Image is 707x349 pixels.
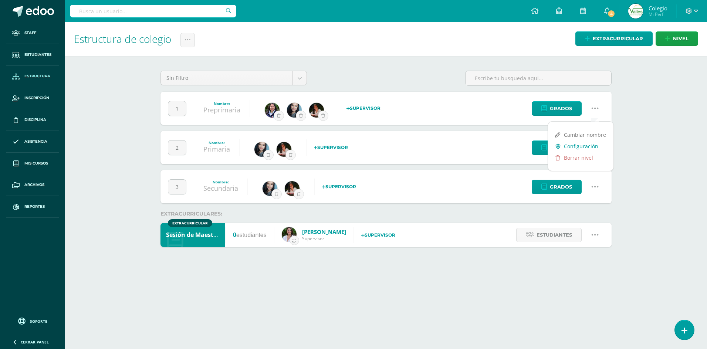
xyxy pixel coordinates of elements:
div: Extracurricular [168,219,212,227]
a: Soporte [9,316,56,326]
a: Inscripción [6,87,59,109]
img: 76d4a3eab4bf159cc44ca1c77ade1b16.png [285,181,300,196]
span: Grados [550,102,572,115]
img: 6f21a0d63d717e8a6ba66bf9a4515893.png [287,103,302,118]
a: [PERSON_NAME] [302,228,346,236]
a: Secundaria [203,184,238,193]
a: Estudiantes [516,228,582,242]
span: nivel [673,32,689,45]
a: Estudiantes [6,44,59,66]
span: Extracurricular [593,32,643,45]
span: Sesión de Maestros [166,231,223,239]
span: Colegio [649,4,667,12]
a: Staff [6,22,59,44]
strong: Nombre: [209,140,225,145]
a: Estructura [6,66,59,88]
strong: Supervisor [346,105,380,111]
a: Extracurricular [575,31,653,46]
div: Extracurriculares: [160,210,612,217]
span: Staff [24,30,36,36]
div: estudiantes [226,223,274,247]
span: Inscripción [24,95,49,101]
a: Disciplina [6,109,59,131]
img: 76d4a3eab4bf159cc44ca1c77ade1b16.png [277,142,291,157]
a: Cambiar nombre [548,129,613,140]
img: ce0fccdf93b403cab1764a01c970423f.png [265,103,280,118]
a: Archivos [6,174,59,196]
a: Sin Filtro [161,71,307,85]
input: Busca un usuario... [70,5,236,17]
a: Asistencia [6,131,59,153]
span: 4 [607,10,615,18]
a: Borrar nivel [548,152,613,163]
span: Disciplina [24,117,46,123]
a: Mis cursos [6,153,59,174]
span: Estudiantes [24,52,51,58]
span: Asistencia [24,139,47,145]
img: 7d4ab12822bba80f8861d09c1df16d06.png [282,227,297,242]
span: Estudiantes [537,228,572,242]
span: Mi Perfil [649,11,667,17]
span: Soporte [30,319,47,324]
span: Grados [550,180,572,194]
span: Supervisor [302,236,346,242]
a: nivel [656,31,698,46]
span: Estructura [24,73,50,79]
span: Sin Filtro [166,71,287,85]
a: Grados [532,101,582,116]
img: 76d4a3eab4bf159cc44ca1c77ade1b16.png [309,103,324,118]
strong: Supervisor [314,145,348,150]
img: 6662caab5368120307d9ba51037d29bc.png [628,4,643,18]
a: Grados [532,140,582,155]
span: Estructura de colegio [74,32,171,46]
a: Preprimaria [203,105,240,114]
a: Configuración [548,140,613,152]
strong: Nombre: [213,179,229,184]
span: Cerrar panel [21,339,49,345]
input: Escribe tu busqueda aqui... [466,71,611,85]
strong: Supervisor [361,232,395,238]
img: 6f21a0d63d717e8a6ba66bf9a4515893.png [263,181,277,196]
span: Archivos [24,182,44,188]
strong: 0 [233,232,236,238]
span: Reportes [24,204,45,210]
img: 6f21a0d63d717e8a6ba66bf9a4515893.png [254,142,269,157]
strong: Supervisor [322,184,356,189]
span: Mis cursos [24,160,48,166]
a: Primaria [203,145,230,153]
a: Grados [532,180,582,194]
strong: Nombre: [214,101,230,106]
a: Reportes [6,196,59,218]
